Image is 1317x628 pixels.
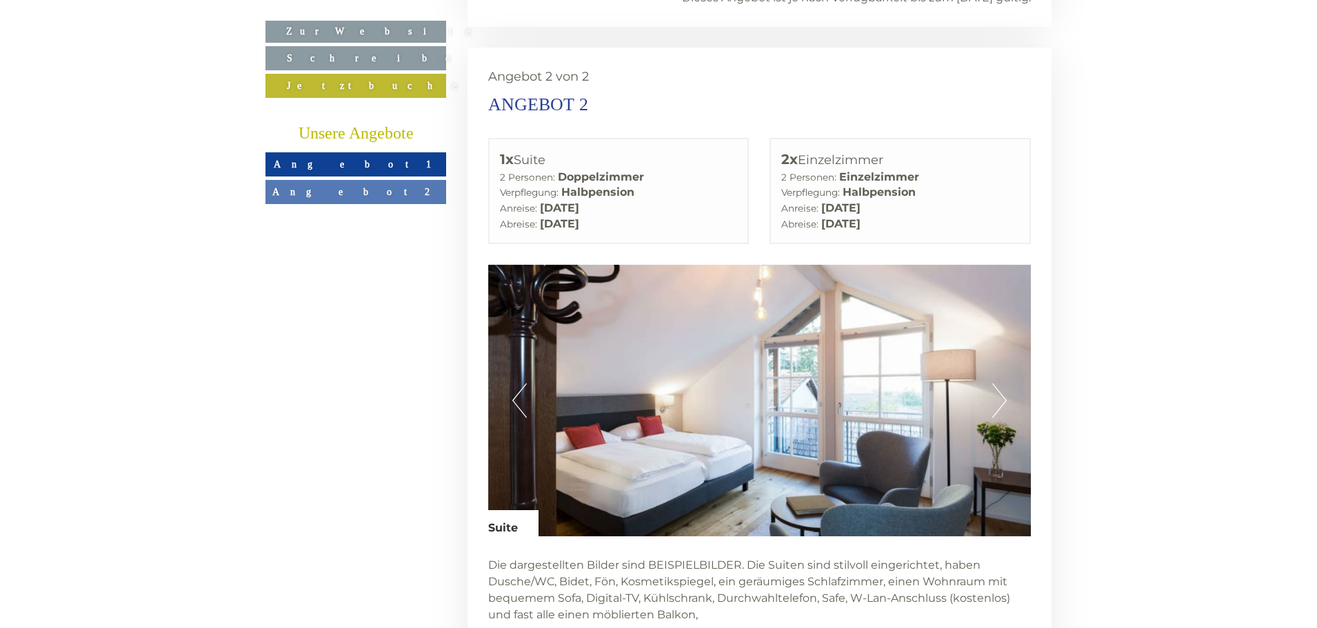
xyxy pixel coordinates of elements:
div: [GEOGRAPHIC_DATA] [21,40,248,51]
b: Halbpension [561,185,634,199]
small: 2 Personen: [781,172,836,183]
small: Verpflegung: [500,187,559,198]
span: Angebot 2 [272,186,439,197]
button: Senden [373,363,543,387]
a: Zur Website [265,21,446,43]
div: Angebot 2 [488,92,588,117]
small: Verpflegung: [781,187,840,198]
div: Unsere Angebote [265,122,446,145]
b: Doppelzimmer [558,170,644,183]
div: Guten Tag, wie können wir Ihnen helfen? [10,37,254,79]
small: 16:58 [21,67,248,77]
div: Suite [500,150,738,170]
b: [DATE] [540,217,579,230]
b: 1x [500,151,514,168]
a: Schreiben Sie uns [265,46,446,70]
div: Suite [488,510,539,536]
small: Abreise: [781,219,818,230]
div: [DATE] [245,10,299,34]
button: Next [992,383,1007,418]
a: Jetzt buchen [265,74,446,98]
small: Anreise: [781,203,818,214]
b: Halbpension [843,185,916,199]
b: [DATE] [540,201,579,214]
p: Die dargestellten Bilder sind BEISPIELBILDER. Die Suiten sind stilvoll eingerichtet, haben Dusche... [488,557,1032,623]
b: 2x [781,151,798,168]
span: Angebot 2 von 2 [488,69,589,84]
b: [DATE] [821,217,861,230]
small: 2 Personen: [500,172,555,183]
span: Angebot 1 [274,159,438,170]
div: Einzelzimmer [781,150,1019,170]
b: Einzelzimmer [839,170,919,183]
b: [DATE] [821,201,861,214]
small: Anreise: [500,203,537,214]
button: Previous [512,383,527,418]
small: Abreise: [500,219,537,230]
img: image [488,265,1032,536]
